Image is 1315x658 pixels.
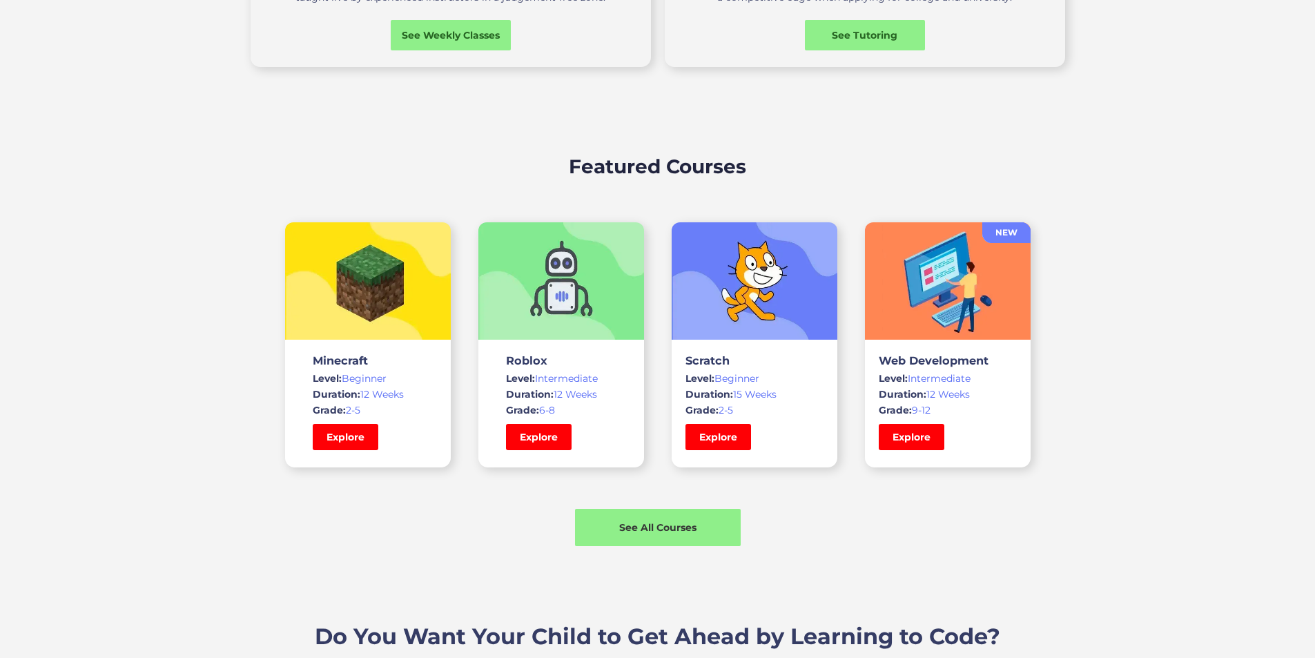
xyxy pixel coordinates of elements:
[879,354,1017,367] h3: Web Development
[313,371,423,385] div: Beginner
[879,404,912,416] span: Grade:
[313,424,378,450] a: Explore
[506,403,616,417] div: 6-8
[313,387,423,401] div: 12 Weeks
[506,388,554,400] span: Duration:
[685,388,733,400] span: Duration:
[982,226,1031,240] div: NEW
[569,152,746,181] h2: Featured Courses
[879,403,1017,417] div: 9-12
[982,222,1031,243] a: NEW
[685,424,751,450] a: Explore
[685,371,824,385] div: Beginner
[879,387,1017,401] div: 12 Weeks
[685,372,714,385] span: Level:
[879,388,926,400] span: Duration:
[313,403,423,417] div: 2-5
[685,387,824,401] div: 15 Weeks
[313,388,360,400] span: Duration:
[685,404,719,416] span: Grade:
[575,521,741,534] div: See All Courses
[313,354,423,367] h3: Minecraft
[506,387,616,401] div: 12 Weeks
[685,403,824,417] div: 2-5
[536,404,539,416] span: :
[575,509,741,546] a: See All Courses
[879,424,944,450] a: Explore
[805,20,925,50] a: See Tutoring
[879,371,1017,385] div: Intermediate
[313,372,342,385] span: Level:
[506,404,536,416] span: Grade
[879,372,908,385] span: Level:
[313,404,346,416] span: Grade:
[506,424,572,450] a: Explore
[506,371,616,385] div: Intermediate
[391,20,511,50] a: See Weekly Classes
[685,354,824,367] h3: Scratch
[506,354,616,367] h3: Roblox
[506,372,535,385] span: Level:
[805,28,925,42] div: See Tutoring
[391,28,511,42] div: See Weekly Classes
